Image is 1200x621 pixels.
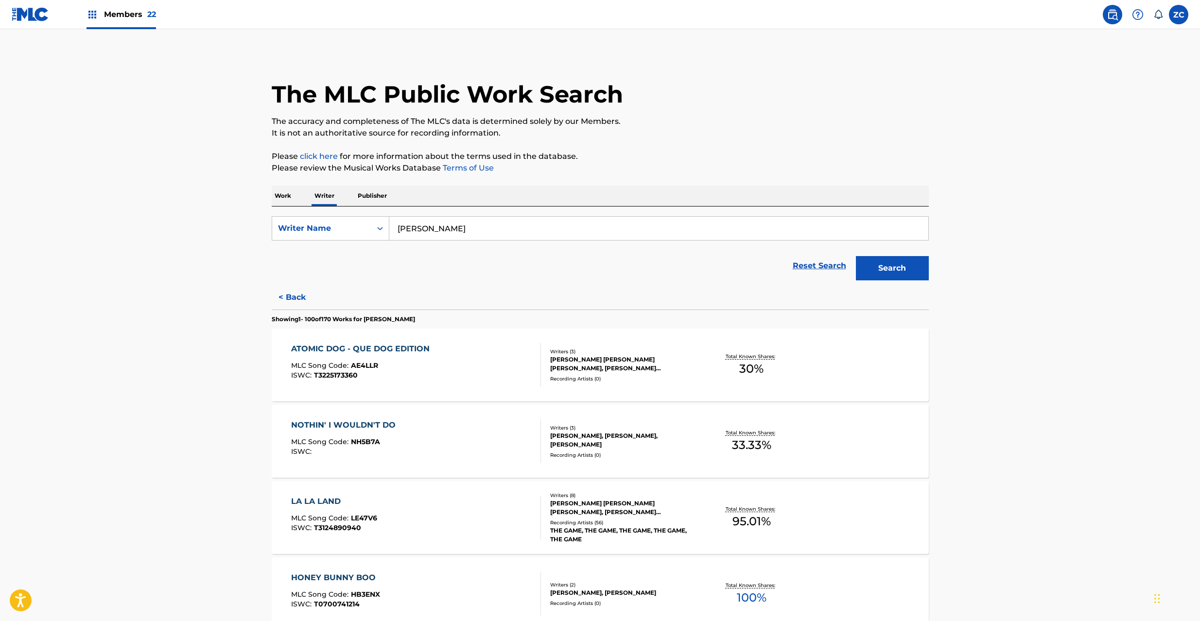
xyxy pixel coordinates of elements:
span: T3124890940 [314,523,361,532]
form: Search Form [272,216,929,285]
span: MLC Song Code : [291,590,351,599]
p: Publisher [355,186,390,206]
div: Recording Artists ( 56 ) [550,519,697,526]
p: It is not an authoritative source for recording information. [272,127,929,139]
iframe: Resource Center [1173,434,1200,512]
div: Writers ( 2 ) [550,581,697,588]
div: Help [1128,5,1148,24]
div: Recording Artists ( 0 ) [550,451,697,459]
a: NOTHIN' I WOULDN'T DOMLC Song Code:NH5B7AISWC:Writers (3)[PERSON_NAME], [PERSON_NAME], [PERSON_NA... [272,405,929,478]
div: [PERSON_NAME], [PERSON_NAME], [PERSON_NAME] [550,431,697,449]
div: LA LA LAND [291,496,377,507]
div: Recording Artists ( 0 ) [550,600,697,607]
a: ATOMIC DOG - QUE DOG EDITIONMLC Song Code:AE4LLRISWC:T3225173360Writers (3)[PERSON_NAME] [PERSON_... [272,328,929,401]
a: Reset Search [788,255,851,276]
p: Total Known Shares: [726,582,778,589]
p: Total Known Shares: [726,505,778,513]
span: 95.01 % [732,513,771,530]
p: Please review the Musical Works Database [272,162,929,174]
span: 30 % [739,360,764,378]
span: MLC Song Code : [291,437,351,446]
div: HONEY BUNNY BOO [291,572,381,584]
a: click here [300,152,338,161]
div: Drag [1154,584,1160,613]
span: 22 [147,10,156,19]
div: ATOMIC DOG - QUE DOG EDITION [291,343,435,355]
span: 100 % [737,589,766,606]
span: ISWC : [291,523,314,532]
a: Public Search [1103,5,1122,24]
h1: The MLC Public Work Search [272,80,623,109]
div: User Menu [1169,5,1188,24]
span: HB3ENX [351,590,380,599]
img: Top Rightsholders [87,9,98,20]
div: [PERSON_NAME] [PERSON_NAME] [PERSON_NAME], [PERSON_NAME] [PERSON_NAME], [PERSON_NAME], [PERSON_NA... [550,499,697,517]
div: THE GAME, THE GAME, THE GAME, THE GAME, THE GAME [550,526,697,544]
img: search [1107,9,1118,20]
img: MLC Logo [12,7,49,21]
div: Writer Name [278,223,365,234]
div: Notifications [1153,10,1163,19]
p: Total Known Shares: [726,429,778,436]
img: help [1132,9,1144,20]
div: NOTHIN' I WOULDN'T DO [291,419,400,431]
div: [PERSON_NAME] [PERSON_NAME] [PERSON_NAME], [PERSON_NAME] [PERSON_NAME] [550,355,697,373]
p: Showing 1 - 100 of 170 Works for [PERSON_NAME] [272,315,415,324]
div: Writers ( 3 ) [550,424,697,431]
span: LE47V6 [351,514,377,522]
p: Total Known Shares: [726,353,778,360]
span: MLC Song Code : [291,361,351,370]
p: The accuracy and completeness of The MLC's data is determined solely by our Members. [272,116,929,127]
span: AE4LLR [351,361,378,370]
p: Work [272,186,294,206]
div: Writers ( 3 ) [550,348,697,355]
span: 33.33 % [732,436,771,454]
iframe: Chat Widget [1151,574,1200,621]
span: ISWC : [291,371,314,379]
p: Writer [312,186,337,206]
a: LA LA LANDMLC Song Code:LE47V6ISWC:T3124890940Writers (8)[PERSON_NAME] [PERSON_NAME] [PERSON_NAME... [272,481,929,554]
span: MLC Song Code : [291,514,351,522]
a: Terms of Use [441,163,494,172]
button: Search [856,256,929,280]
span: T0700741214 [314,600,360,608]
span: Members [104,9,156,20]
span: ISWC : [291,600,314,608]
span: NH5B7A [351,437,380,446]
div: Writers ( 8 ) [550,492,697,499]
span: ISWC : [291,447,314,456]
div: [PERSON_NAME], [PERSON_NAME] [550,588,697,597]
button: < Back [272,285,330,310]
div: Recording Artists ( 0 ) [550,375,697,382]
span: T3225173360 [314,371,358,379]
p: Please for more information about the terms used in the database. [272,151,929,162]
